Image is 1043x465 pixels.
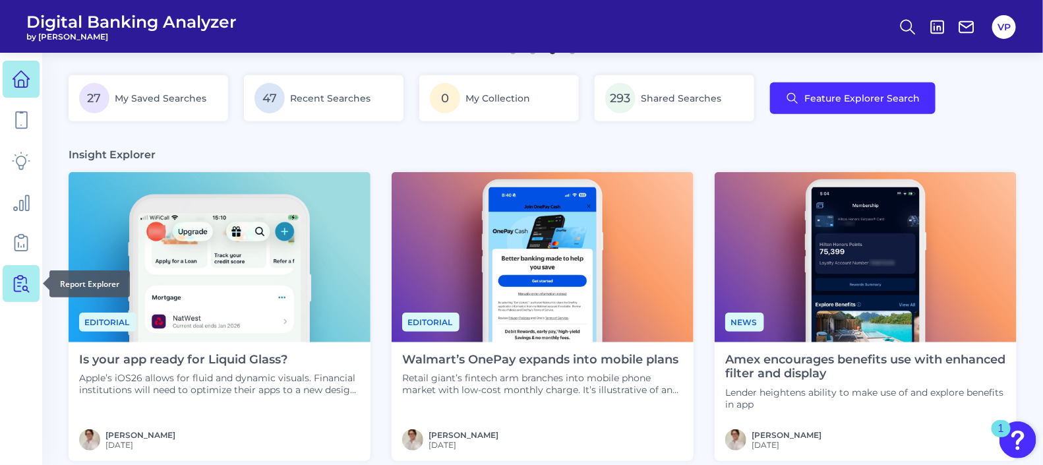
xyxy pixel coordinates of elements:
[419,75,579,121] a: 0My Collection
[725,353,1006,381] h4: Amex encourages benefits use with enhanced filter and display
[26,12,237,32] span: Digital Banking Analyzer
[26,32,237,42] span: by [PERSON_NAME]
[752,430,821,440] a: [PERSON_NAME]
[641,92,721,104] span: Shared Searches
[429,430,498,440] a: [PERSON_NAME]
[49,270,130,297] div: Report Explorer
[402,372,683,396] p: Retail giant’s fintech arm branches into mobile phone market with low-cost monthly charge. It’s i...
[79,372,360,396] p: Apple’s iOS26 allows for fluid and dynamic visuals. Financial institutions will need to optimize ...
[79,353,360,367] h4: Is your app ready for Liquid Glass?
[725,315,764,328] a: News
[715,172,1017,342] img: News - Phone (4).png
[79,315,136,328] a: Editorial
[402,353,683,367] h4: Walmart’s OnePay expands into mobile plans
[992,15,1016,39] button: VP
[804,93,920,104] span: Feature Explorer Search
[115,92,206,104] span: My Saved Searches
[79,429,100,450] img: MIchael McCaw
[605,83,636,113] span: 293
[402,313,460,332] span: Editorial
[725,429,746,450] img: MIchael McCaw
[69,172,371,342] img: Editorial - Phone Zoom In.png
[430,83,460,113] span: 0
[465,92,530,104] span: My Collection
[725,313,764,332] span: News
[79,313,136,332] span: Editorial
[392,172,694,342] img: News - Phone (3).png
[69,148,156,162] h3: Insight Explorer
[105,440,175,450] span: [DATE]
[402,429,423,450] img: MIchael McCaw
[999,421,1036,458] button: Open Resource Center, 1 new notification
[546,41,559,54] button: 3
[105,430,175,440] a: [PERSON_NAME]
[595,75,754,121] a: 293Shared Searches
[526,41,539,54] button: 2
[725,387,1006,410] p: Lender heightens ability to make use of and explore benefits in app
[290,92,371,104] span: Recent Searches
[506,41,520,54] button: 1
[402,315,460,328] a: Editorial
[244,75,403,121] a: 47Recent Searches
[429,440,498,450] span: [DATE]
[998,429,1004,446] div: 1
[69,75,228,121] a: 27My Saved Searches
[752,440,821,450] span: [DATE]
[770,82,936,114] button: Feature Explorer Search
[566,41,579,54] button: 4
[254,83,285,113] span: 47
[79,83,109,113] span: 27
